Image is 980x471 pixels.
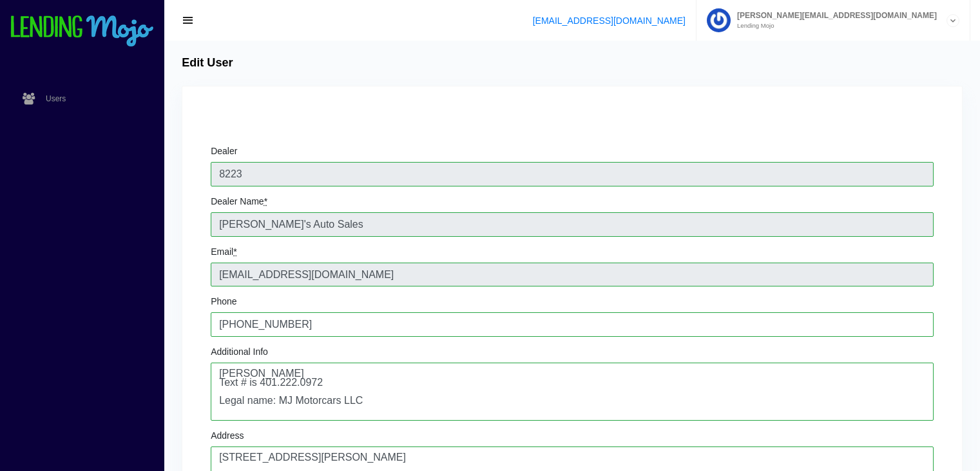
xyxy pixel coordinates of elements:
abbr: required [264,196,267,206]
abbr: required [233,246,236,257]
img: logo-small.png [10,15,155,48]
label: Address [211,431,244,440]
small: Lending Mojo [731,23,937,29]
span: [PERSON_NAME][EMAIL_ADDRESS][DOMAIN_NAME] [731,12,937,19]
label: Additional Info [211,347,268,356]
label: Email [211,247,236,256]
textarea: [PERSON_NAME] Text # is 401.222.0972 Legal name: MJ Motorcars LLC [211,363,934,421]
label: Phone [211,297,236,306]
a: [EMAIL_ADDRESS][DOMAIN_NAME] [533,15,686,26]
img: Profile image [707,8,731,32]
h4: Edit User [182,56,233,70]
label: Dealer [211,146,237,155]
label: Dealer Name [211,197,267,206]
span: Users [46,95,66,103]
